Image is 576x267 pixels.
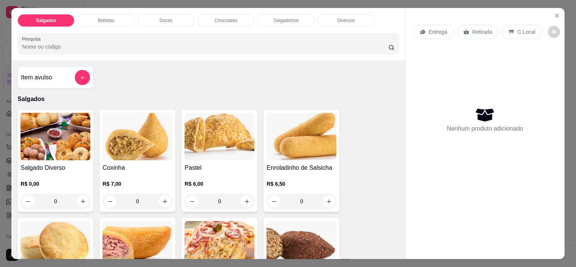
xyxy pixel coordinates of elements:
button: decrease-product-quantity [268,195,280,207]
p: R$ 6,00 [185,180,254,188]
p: Salgadinhos [273,17,298,24]
h4: Coxinha [103,163,172,172]
button: increase-product-quantity [323,195,335,207]
img: product-image [185,113,254,160]
button: Close [551,9,563,22]
p: Chocolates [215,17,237,24]
p: Retirada [472,28,492,36]
button: add-separate-item [75,70,90,85]
img: product-image [267,113,336,160]
label: Pesquisa [22,36,43,42]
h4: Pastel [185,163,254,172]
img: product-image [103,113,172,160]
button: decrease-product-quantity [548,26,560,38]
p: Bebidas [98,17,114,24]
input: Pesquisa [22,43,388,51]
p: Salgados [36,17,56,24]
p: R$ 7,00 [103,180,172,188]
h4: Enroladinho de Salsicha [267,163,336,172]
p: Salgados [17,95,399,104]
img: product-image [21,113,90,160]
p: Doces [159,17,172,24]
p: Diversos [337,17,355,24]
p: Entrega [429,28,447,36]
h4: Salgado Diverso [21,163,90,172]
p: C.Local [518,28,535,36]
p: R$ 6,50 [267,180,336,188]
p: Nenhum produto adicionado [447,124,523,133]
p: R$ 0,00 [21,180,90,188]
h4: Item avulso [21,73,52,82]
